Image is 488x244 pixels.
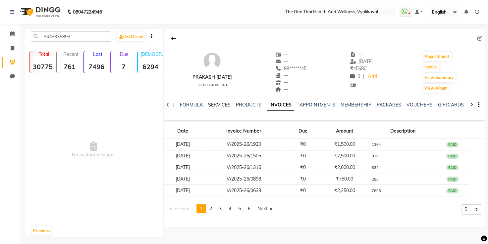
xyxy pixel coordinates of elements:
a: APPOINTMENTS [299,102,335,108]
td: [DATE] [164,150,201,162]
nav: Pagination [167,204,276,213]
strong: 7 [111,62,136,71]
td: V/2025-26/0638 [201,185,286,196]
div: PAID [446,177,459,182]
button: Previous [31,226,51,235]
td: V/2025-26/1505 [201,150,286,162]
strong: 761 [57,62,82,71]
a: FORMULA [180,102,203,108]
span: No customer found. [25,75,163,224]
span: 3 [219,206,222,212]
div: Prakash [DATE] [192,74,232,81]
span: 4 [229,206,231,212]
div: PAID [446,142,459,147]
td: ₹7,500.00 [320,150,370,162]
strong: 7496 [84,62,109,71]
a: Add [367,72,378,81]
span: 45680 [350,65,366,71]
span: Previous [175,206,193,212]
p: Total [33,51,55,57]
button: Appointment [423,52,451,61]
span: | [363,73,364,80]
span: -- [275,86,288,92]
td: [DATE] [164,162,201,173]
a: INVOICES [267,99,294,111]
p: Due [112,51,136,57]
th: Invoice Number [201,124,286,139]
td: ₹2,600.00 [320,162,370,173]
small: 939 [372,154,379,158]
img: logo [17,3,62,21]
span: 6 [248,206,250,212]
td: ₹0 [286,162,320,173]
td: [DATE] [164,185,201,196]
span: [DATE] [350,59,373,64]
span: [DEMOGRAPHIC_DATA] [198,83,229,87]
td: ₹0 [286,185,320,196]
a: VOUCHERS [407,102,433,108]
div: PAID [446,154,459,159]
td: ₹2,250.00 [320,185,370,196]
th: Due [286,124,320,139]
a: SERVICES [208,102,231,108]
button: View Album [423,84,449,93]
a: Add Client [117,32,145,41]
p: Recent [60,51,82,57]
td: [DATE] [164,139,201,150]
span: -- [275,72,288,78]
div: PAID [446,188,459,193]
div: Back to Client [167,32,181,45]
td: V/2025-26/1316 [201,162,286,173]
span: -- [275,79,288,85]
td: ₹0 [286,139,320,150]
td: [DATE] [164,173,201,185]
td: V/2025-26/0898 [201,173,286,185]
small: 7695 [372,188,381,193]
td: ₹750.00 [320,173,370,185]
b: 08047224946 [73,3,102,21]
button: Invoice [423,62,439,72]
button: View Summary [423,73,456,82]
a: Next [254,204,275,213]
div: PAID [446,165,459,170]
a: GIFTCARDS [438,102,464,108]
span: 1 [200,206,202,212]
span: ₹ [350,65,353,71]
img: avatar [202,51,222,71]
td: ₹0 [286,173,320,185]
small: 632 [372,165,379,170]
a: PRODUCTS [236,102,261,108]
p: Lost [87,51,109,57]
span: -- [350,52,363,58]
td: ₹1,500.00 [320,139,370,150]
a: PACKAGES [377,102,401,108]
a: MEMBERSHIP [341,102,371,108]
span: -- [275,59,288,64]
td: V/2025-26/1920 [201,139,286,150]
p: [DEMOGRAPHIC_DATA] [140,51,163,57]
span: -- [275,52,288,58]
th: Date [164,124,201,139]
small: 280 [372,177,379,182]
span: 2 [209,206,212,212]
td: ₹0 [286,150,320,162]
th: Description [369,124,436,139]
input: Search by Name/Mobile/Email/Code [31,31,111,42]
span: 5 [238,206,241,212]
span: 0 [350,73,360,79]
strong: 30775 [30,62,55,71]
th: Amount [320,124,370,139]
strong: 6294 [138,62,163,71]
small: 1364 [372,142,381,147]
